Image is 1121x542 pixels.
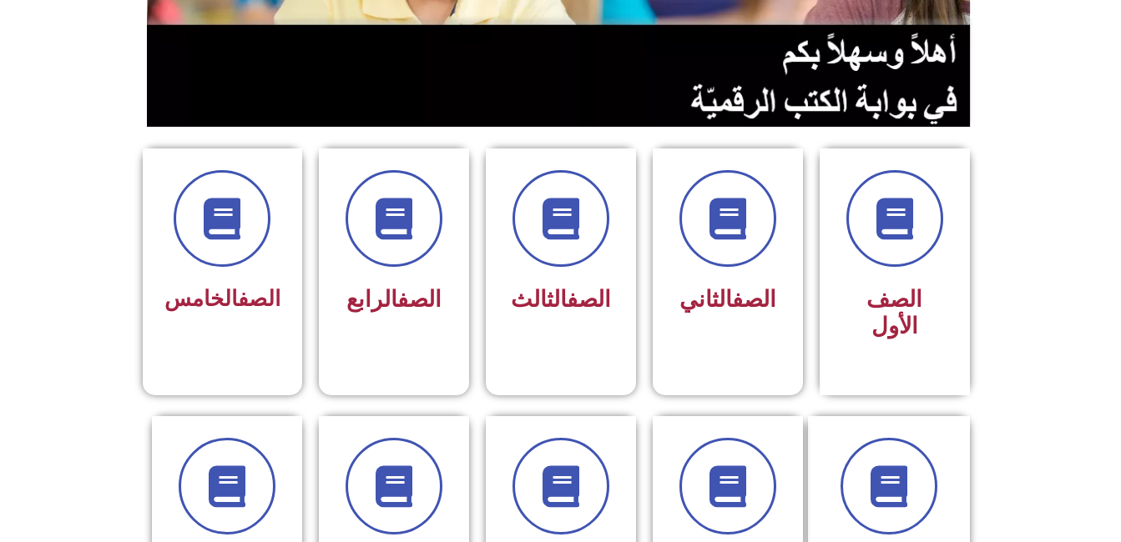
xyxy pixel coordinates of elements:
span: الصف الأول [866,286,922,339]
a: الصف [397,286,442,313]
a: الصف [238,286,280,311]
span: الخامس [164,286,280,311]
a: الصف [567,286,611,313]
a: الصف [732,286,776,313]
span: الرابع [346,286,442,313]
span: الثاني [679,286,776,313]
span: الثالث [511,286,611,313]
